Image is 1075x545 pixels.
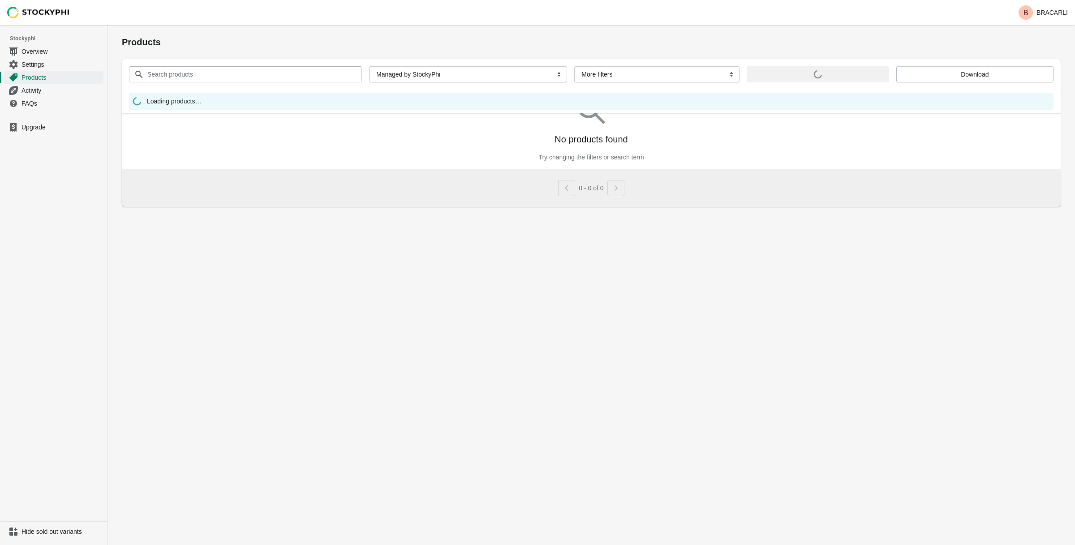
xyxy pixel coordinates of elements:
span: Overview [21,47,102,56]
span: Avatar with initials B [1019,5,1033,20]
a: Activity [4,84,103,97]
span: 0 - 0 of 0 [579,185,603,192]
a: Overview [4,45,103,58]
input: Search products [147,66,346,82]
p: Try changing the filters or search term [538,153,644,162]
span: Download [961,71,989,78]
h1: Products [122,36,1061,48]
text: B [1023,9,1028,17]
span: Hide sold out variants [21,527,102,536]
img: Stockyphi [7,7,70,18]
a: Hide sold out variants [4,525,103,538]
span: Loading products… [147,97,201,108]
p: BRACARLI [1036,9,1068,16]
a: FAQs [4,97,103,110]
a: Settings [4,58,103,71]
button: Download [896,66,1053,82]
span: Settings [21,60,102,69]
span: Upgrade [21,123,102,132]
span: Stockyphi [10,34,107,43]
span: Products [21,73,102,82]
nav: Pagination [558,176,624,196]
a: Products [4,71,103,84]
a: Upgrade [4,121,103,133]
p: No products found [555,133,628,146]
button: Avatar with initials BBRACARLI [1015,4,1071,21]
span: FAQs [21,99,102,108]
span: Activity [21,86,102,95]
